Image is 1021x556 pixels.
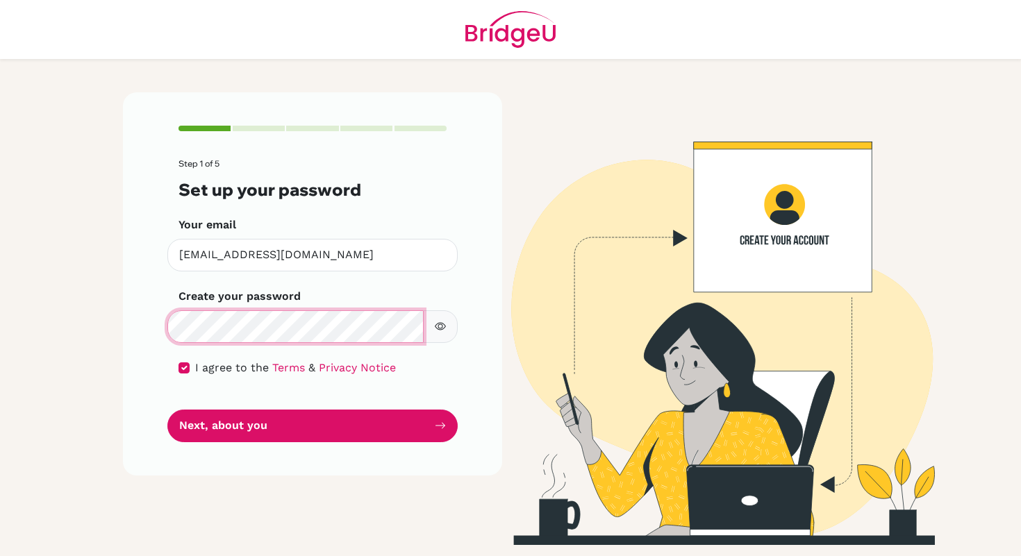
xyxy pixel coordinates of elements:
h3: Set up your password [179,180,447,200]
span: & [308,361,315,374]
input: Insert your email* [167,239,458,271]
button: Next, about you [167,410,458,442]
a: Terms [272,361,305,374]
label: Create your password [179,288,301,305]
span: Step 1 of 5 [179,158,219,169]
span: I agree to the [195,361,269,374]
label: Your email [179,217,236,233]
a: Privacy Notice [319,361,396,374]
